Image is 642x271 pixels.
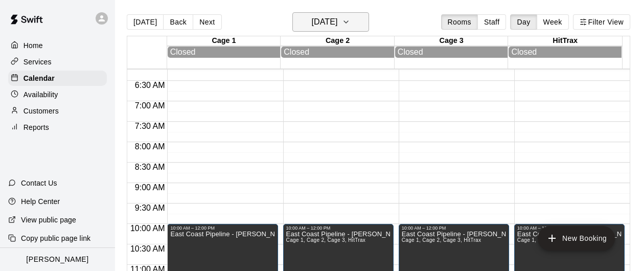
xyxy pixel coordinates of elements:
[24,122,49,132] p: Reports
[132,122,168,130] span: 7:30 AM
[8,103,107,119] a: Customers
[21,196,60,207] p: Help Center
[537,14,569,30] button: Week
[24,57,52,67] p: Services
[21,215,76,225] p: View public page
[573,14,630,30] button: Filter View
[284,48,392,57] div: Closed
[517,225,622,231] div: 10:00 AM – 12:00 PM
[311,15,337,29] h6: [DATE]
[8,54,107,70] a: Services
[517,237,597,243] span: Cage 1, Cage 2, Cage 3, HitTrax
[281,36,395,46] div: Cage 2
[24,73,55,83] p: Calendar
[170,225,274,231] div: 10:00 AM – 12:00 PM
[26,254,88,265] p: [PERSON_NAME]
[286,237,366,243] span: Cage 1, Cage 2, Cage 3, HitTrax
[21,178,57,188] p: Contact Us
[8,87,107,102] a: Availability
[511,48,619,57] div: Closed
[395,36,509,46] div: Cage 3
[132,204,168,212] span: 9:30 AM
[510,14,537,30] button: Day
[132,163,168,171] span: 8:30 AM
[402,225,506,231] div: 10:00 AM – 12:00 PM
[128,244,168,253] span: 10:30 AM
[167,36,281,46] div: Cage 1
[170,48,278,57] div: Closed
[127,14,164,30] button: [DATE]
[441,14,478,30] button: Rooms
[508,36,622,46] div: HitTrax
[24,106,59,116] p: Customers
[8,38,107,53] a: Home
[132,101,168,110] span: 7:00 AM
[24,89,58,100] p: Availability
[24,40,43,51] p: Home
[132,81,168,89] span: 6:30 AM
[132,142,168,151] span: 8:00 AM
[21,233,90,243] p: Copy public page link
[193,14,221,30] button: Next
[286,225,391,231] div: 10:00 AM – 12:00 PM
[398,48,506,57] div: Closed
[477,14,507,30] button: Staff
[132,183,168,192] span: 9:00 AM
[402,237,482,243] span: Cage 1, Cage 2, Cage 3, HitTrax
[163,14,193,30] button: Back
[292,12,369,32] button: [DATE]
[8,120,107,135] a: Reports
[8,71,107,86] a: Calendar
[128,224,168,233] span: 10:00 AM
[538,226,615,251] button: add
